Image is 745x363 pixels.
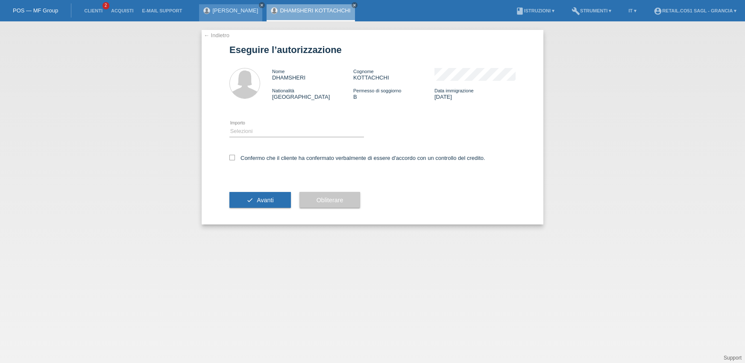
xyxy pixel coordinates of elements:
[352,2,358,8] a: close
[246,197,253,204] i: check
[353,87,434,100] div: B
[724,355,742,361] a: Support
[272,88,294,93] span: Nationalità
[229,192,291,208] button: check Avanti
[103,2,109,9] span: 2
[317,197,343,204] span: Obliterare
[260,3,264,7] i: close
[107,8,138,13] a: Acquisti
[299,192,361,208] button: Obliterare
[654,7,662,15] i: account_circle
[624,8,641,13] a: IT ▾
[511,8,559,13] a: bookIstruzioni ▾
[272,87,353,100] div: [GEOGRAPHIC_DATA]
[272,68,353,81] div: DHAMSHERI
[13,7,58,14] a: POS — MF Group
[516,7,524,15] i: book
[212,7,258,14] a: [PERSON_NAME]
[280,7,350,14] a: DHAMSHERI KOTTACHCHI
[80,8,107,13] a: Clienti
[259,2,265,8] a: close
[229,44,516,55] h1: Eseguire l’autorizzazione
[353,68,434,81] div: KOTTACHCHI
[352,3,357,7] i: close
[649,8,741,13] a: account_circleRetail.Co51 Sagl - Grancia ▾
[567,8,616,13] a: buildStrumenti ▾
[353,88,402,93] span: Permesso di soggiorno
[257,197,273,204] span: Avanti
[434,87,516,100] div: [DATE]
[229,155,485,161] label: Confermo che il cliente ha confermato verbalmente di essere d'accordo con un controllo del credito.
[138,8,187,13] a: E-mail Support
[434,88,474,93] span: Data immigrazione
[272,69,285,74] span: Nome
[572,7,580,15] i: build
[204,32,229,38] a: ← Indietro
[353,69,374,74] span: Cognome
